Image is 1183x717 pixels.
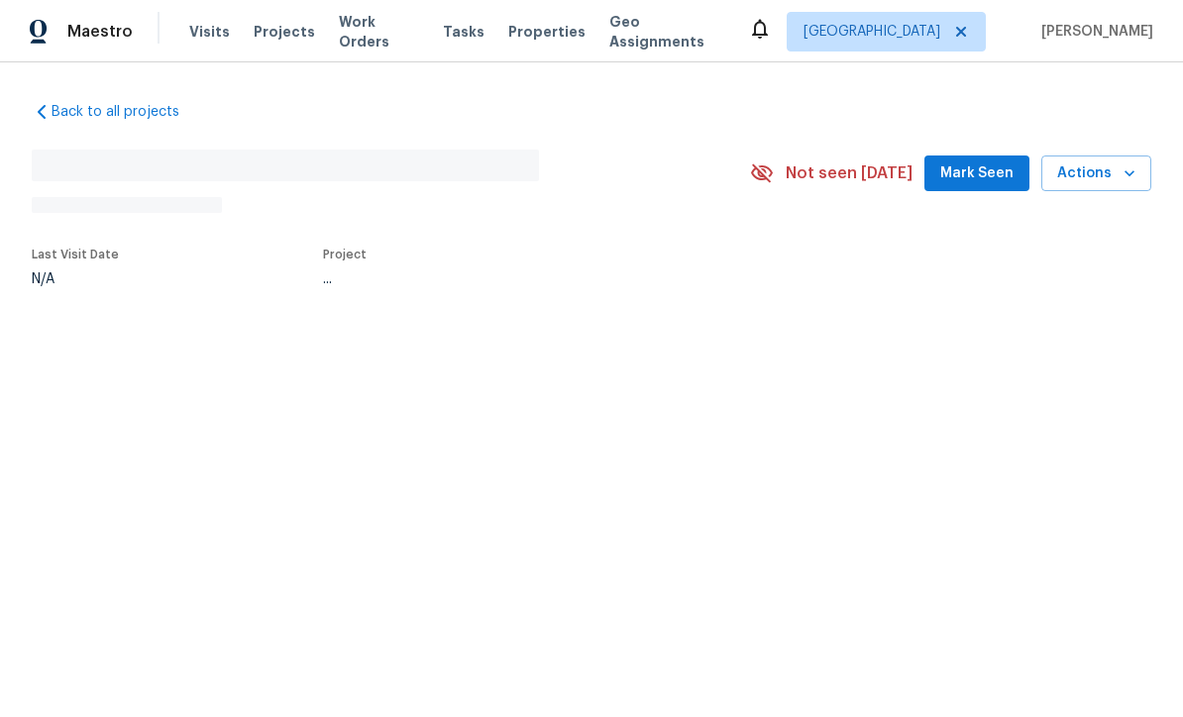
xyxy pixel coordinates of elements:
[804,22,940,42] span: [GEOGRAPHIC_DATA]
[940,161,1014,186] span: Mark Seen
[786,163,913,183] span: Not seen [DATE]
[32,102,222,122] a: Back to all projects
[32,272,119,286] div: N/A
[339,12,419,51] span: Work Orders
[508,22,586,42] span: Properties
[67,22,133,42] span: Maestro
[32,249,119,260] span: Last Visit Date
[254,22,315,42] span: Projects
[924,155,1029,192] button: Mark Seen
[1057,161,1135,186] span: Actions
[323,272,703,286] div: ...
[1033,22,1153,42] span: [PERSON_NAME]
[323,249,367,260] span: Project
[189,22,230,42] span: Visits
[443,25,484,39] span: Tasks
[1041,155,1151,192] button: Actions
[609,12,724,51] span: Geo Assignments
